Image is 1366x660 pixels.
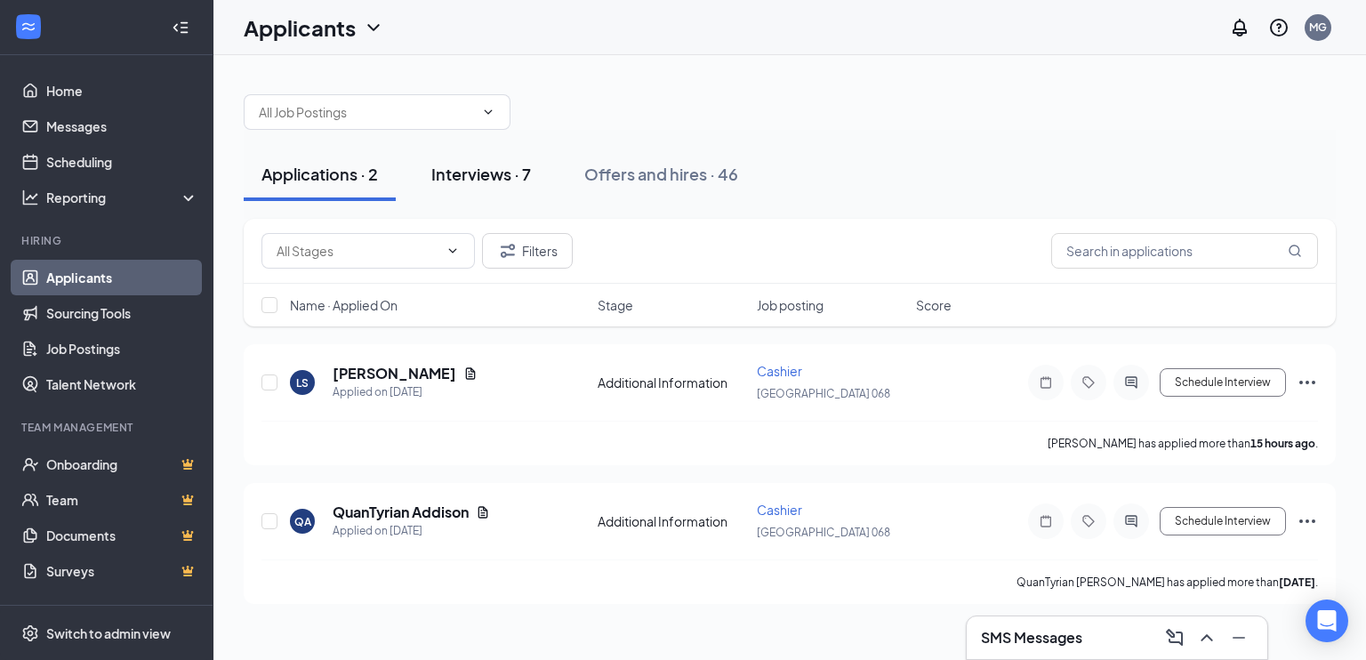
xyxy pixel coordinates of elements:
[476,505,490,519] svg: Document
[46,482,198,518] a: TeamCrown
[46,260,198,295] a: Applicants
[481,105,495,119] svg: ChevronDown
[21,420,195,435] div: Team Management
[981,628,1082,648] h3: SMS Messages
[296,375,309,390] div: LS
[757,296,824,314] span: Job posting
[363,17,384,38] svg: ChevronDown
[1078,514,1099,528] svg: Tag
[1193,624,1221,652] button: ChevronUp
[446,244,460,258] svg: ChevronDown
[21,233,195,248] div: Hiring
[46,624,171,642] div: Switch to admin view
[333,364,456,383] h5: [PERSON_NAME]
[1051,233,1318,269] input: Search in applications
[20,18,37,36] svg: WorkstreamLogo
[259,102,474,122] input: All Job Postings
[46,144,198,180] a: Scheduling
[1160,507,1286,535] button: Schedule Interview
[46,553,198,589] a: SurveysCrown
[21,624,39,642] svg: Settings
[1229,17,1250,38] svg: Notifications
[757,502,802,518] span: Cashier
[294,514,311,529] div: QA
[482,233,573,269] button: Filter Filters
[244,12,356,43] h1: Applicants
[757,387,890,400] span: [GEOGRAPHIC_DATA] 068
[1121,514,1142,528] svg: ActiveChat
[172,19,189,36] svg: Collapse
[1288,244,1302,258] svg: MagnifyingGlass
[333,503,469,522] h5: QuanTyrian Addison
[916,296,952,314] span: Score
[261,163,378,185] div: Applications · 2
[1161,624,1189,652] button: ComposeMessage
[1078,375,1099,390] svg: Tag
[598,374,746,391] div: Additional Information
[1309,20,1327,35] div: MG
[46,331,198,366] a: Job Postings
[46,447,198,482] a: OnboardingCrown
[1297,372,1318,393] svg: Ellipses
[290,296,398,314] span: Name · Applied On
[1016,575,1318,590] p: QuanTyrian [PERSON_NAME] has applied more than .
[1250,437,1315,450] b: 15 hours ago
[1306,600,1348,642] div: Open Intercom Messenger
[757,363,802,379] span: Cashier
[1121,375,1142,390] svg: ActiveChat
[1225,624,1253,652] button: Minimize
[1048,436,1318,451] p: [PERSON_NAME] has applied more than .
[46,189,199,206] div: Reporting
[497,240,518,262] svg: Filter
[46,73,198,109] a: Home
[584,163,738,185] div: Offers and hires · 46
[757,526,890,539] span: [GEOGRAPHIC_DATA] 068
[1196,627,1217,648] svg: ChevronUp
[1297,511,1318,532] svg: Ellipses
[598,512,746,530] div: Additional Information
[46,366,198,402] a: Talent Network
[1164,627,1185,648] svg: ComposeMessage
[431,163,531,185] div: Interviews · 7
[46,518,198,553] a: DocumentsCrown
[1268,17,1290,38] svg: QuestionInfo
[333,522,490,540] div: Applied on [DATE]
[21,189,39,206] svg: Analysis
[1279,575,1315,589] b: [DATE]
[598,296,633,314] span: Stage
[333,383,478,401] div: Applied on [DATE]
[463,366,478,381] svg: Document
[1035,514,1057,528] svg: Note
[1035,375,1057,390] svg: Note
[277,241,438,261] input: All Stages
[1228,627,1249,648] svg: Minimize
[46,295,198,331] a: Sourcing Tools
[46,109,198,144] a: Messages
[1160,368,1286,397] button: Schedule Interview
